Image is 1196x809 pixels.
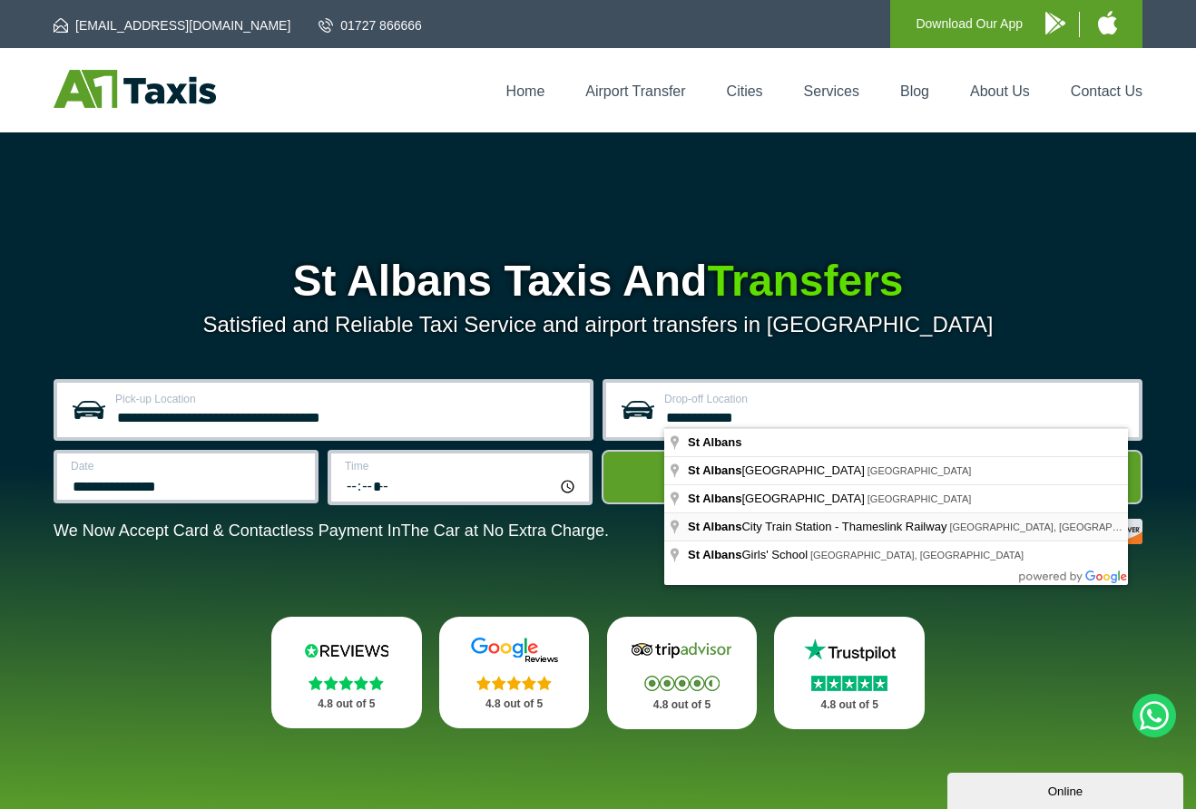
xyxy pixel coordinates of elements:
[607,617,758,729] a: Tripadvisor Stars 4.8 out of 5
[71,461,304,472] label: Date
[506,83,545,99] a: Home
[947,769,1187,809] iframe: chat widget
[868,465,972,476] span: [GEOGRAPHIC_DATA]
[688,435,741,449] span: St Albans
[271,617,422,728] a: Reviews.io Stars 4.8 out of 5
[54,70,216,108] img: A1 Taxis St Albans LTD
[602,450,1142,504] button: Get Quote
[459,693,570,716] p: 4.8 out of 5
[476,676,552,690] img: Stars
[811,676,887,691] img: Stars
[292,637,401,664] img: Reviews.io
[688,548,741,561] span: St Albans
[688,463,868,477] span: [GEOGRAPHIC_DATA]
[688,492,741,505] span: St Albans
[1045,12,1065,34] img: A1 Taxis Android App
[688,520,741,533] span: St Albans
[774,617,925,729] a: Trustpilot Stars 4.8 out of 5
[1098,11,1117,34] img: A1 Taxis iPhone App
[810,550,1024,560] span: [GEOGRAPHIC_DATA], [GEOGRAPHIC_DATA]
[707,257,903,305] span: Transfers
[54,16,290,34] a: [EMAIL_ADDRESS][DOMAIN_NAME]
[627,637,736,664] img: Tripadvisor
[627,694,738,716] p: 4.8 out of 5
[688,548,810,561] span: Girls' School
[319,16,422,34] a: 01727 866666
[664,394,1128,404] label: Drop-off Location
[804,83,859,99] a: Services
[54,312,1142,337] p: Satisfied and Reliable Taxi Service and airport transfers in [GEOGRAPHIC_DATA]
[291,693,402,716] p: 4.8 out of 5
[401,521,609,540] span: The Car at No Extra Charge.
[727,83,763,99] a: Cities
[585,83,685,99] a: Airport Transfer
[460,637,569,664] img: Google
[345,461,578,472] label: Time
[54,521,609,541] p: We Now Accept Card & Contactless Payment In
[1071,83,1142,99] a: Contact Us
[688,520,949,533] span: City Train Station - Thameslink Railway
[688,492,868,505] span: [GEOGRAPHIC_DATA]
[688,463,741,477] span: St Albans
[900,83,929,99] a: Blog
[54,259,1142,303] h1: St Albans Taxis And
[970,83,1030,99] a: About Us
[795,637,904,664] img: Trustpilot
[115,394,579,404] label: Pick-up Location
[916,13,1023,35] p: Download Our App
[644,676,720,691] img: Stars
[439,617,590,728] a: Google Stars 4.8 out of 5
[868,493,972,504] span: [GEOGRAPHIC_DATA]
[794,694,905,716] p: 4.8 out of 5
[949,521,1162,532] span: [GEOGRAPHIC_DATA], [GEOGRAPHIC_DATA]
[309,676,384,690] img: Stars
